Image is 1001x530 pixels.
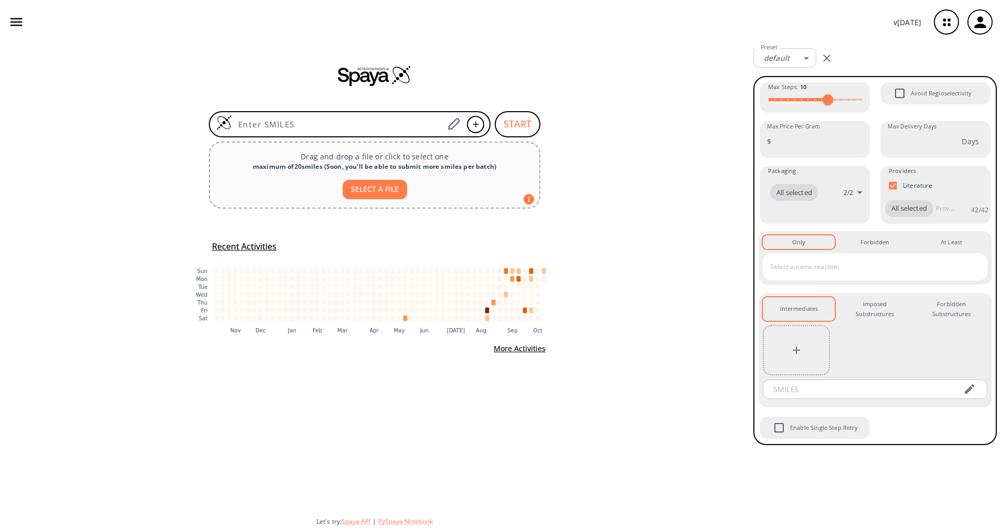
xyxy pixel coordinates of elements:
button: Spaya API [342,517,370,526]
span: Enable Single Step Retry [768,417,790,439]
text: [DATE] [447,327,465,333]
em: default [764,53,790,63]
div: Forbidden Substructures [924,299,979,319]
label: Max Delivery Days [888,123,936,131]
p: Days [962,136,979,147]
span: All selected [885,203,933,214]
span: All selected [770,188,818,198]
span: Avoid Regioselectivity [889,82,911,104]
div: At Least [941,237,962,247]
button: SELECT A FILE [343,180,407,199]
label: Preset [761,44,778,51]
img: Spaya logo [338,65,411,86]
input: Provider name [933,200,956,217]
div: Intermediates [780,304,818,313]
text: Dec [255,327,266,333]
button: PySpaya Notebook [378,517,433,526]
span: Max Steps : [768,82,806,92]
p: Literature [903,181,933,190]
span: Avoid Regioselectivity [911,89,972,98]
strong: 10 [800,83,806,91]
p: 42 / 42 [971,205,988,214]
text: Feb [313,327,322,333]
span: | [370,517,378,526]
button: Forbidden [839,235,911,249]
text: May [393,327,404,333]
p: v [DATE] [893,17,921,28]
div: maximum of 20 smiles ( Soon, you'll be able to submit more smiles per batch ) [218,162,531,171]
input: Select a name reaction [768,258,967,275]
div: Let's try: [316,517,745,526]
text: Thu [197,300,207,306]
g: x-axis tick label [230,327,542,333]
text: Sun [197,268,207,274]
span: Providers [889,166,916,176]
label: Max Price Per Gram [767,123,820,131]
g: cell [215,268,546,321]
text: Jun [420,327,429,333]
text: Jan [287,327,296,333]
div: Only [792,237,805,247]
button: Only [763,235,835,249]
h5: Recent Activities [212,241,276,252]
text: Nov [230,327,241,333]
text: Sat [199,316,208,321]
text: Aug [476,327,486,333]
text: Apr [369,327,379,333]
text: Mar [337,327,348,333]
div: Forbidden [860,237,889,247]
text: Fri [201,308,207,313]
text: Sep [507,327,517,333]
button: Recent Activities [208,238,281,255]
button: At Least [915,235,987,249]
button: Forbidden Substructures [915,297,987,321]
input: Enter SMILES [232,119,444,129]
input: SMILES [766,380,955,399]
button: Imposed Substructures [839,297,911,321]
g: y-axis tick label [196,268,207,321]
button: More Activities [489,339,550,359]
img: Logo Spaya [216,115,232,131]
button: Intermediates [763,297,835,321]
span: Enable Single Step Retry [790,423,858,432]
text: Mon [196,276,208,282]
button: START [495,111,540,137]
text: Tue [198,284,208,290]
text: Wed [196,292,207,298]
div: Imposed Substructures [847,299,902,319]
text: Oct [533,327,542,333]
p: Drag and drop a file or click to select one [218,151,531,162]
div: When Single Step Retry is enabled, if no route is found during retrosynthesis, a retry is trigger... [759,416,871,440]
span: Packaging [768,166,796,176]
p: $ [767,136,771,147]
p: 2 / 2 [844,188,853,197]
